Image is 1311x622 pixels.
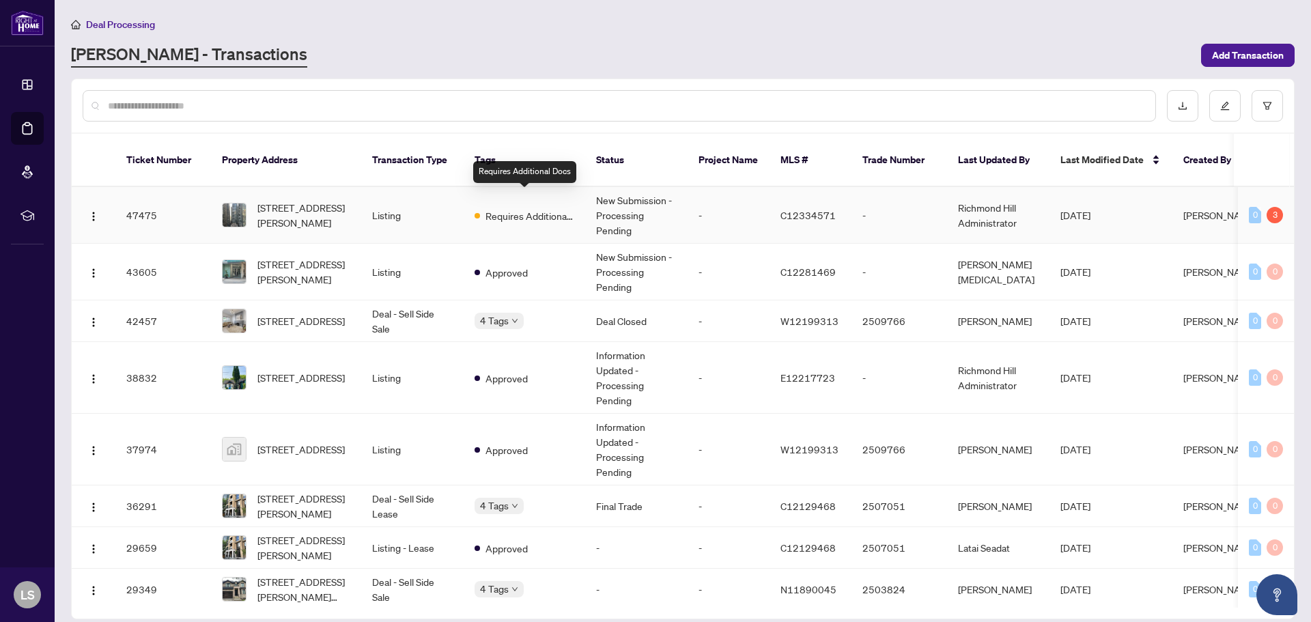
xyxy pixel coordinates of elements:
span: [DATE] [1060,583,1090,595]
span: [PERSON_NAME] [1183,371,1257,384]
span: C12281469 [780,266,836,278]
div: 0 [1267,369,1283,386]
img: Logo [88,543,99,554]
span: C12129468 [780,541,836,554]
img: thumbnail-img [223,260,246,283]
th: Tags [464,134,585,187]
span: down [511,317,518,324]
img: Logo [88,373,99,384]
span: [PERSON_NAME] [1183,315,1257,327]
div: 0 [1267,539,1283,556]
td: - [851,244,947,300]
td: New Submission - Processing Pending [585,187,688,244]
span: [STREET_ADDRESS][PERSON_NAME] [257,200,350,230]
img: thumbnail-img [223,536,246,559]
td: [PERSON_NAME] [947,569,1049,610]
th: Status [585,134,688,187]
td: 43605 [115,244,211,300]
div: 0 [1267,498,1283,514]
td: Deal - Sell Side Lease [361,485,464,527]
td: - [851,187,947,244]
span: [STREET_ADDRESS][PERSON_NAME] [257,533,350,563]
th: MLS # [770,134,851,187]
div: 0 [1249,581,1261,597]
td: - [688,527,770,569]
span: Deal Processing [86,18,155,31]
span: [DATE] [1060,541,1090,554]
span: Add Transaction [1212,44,1284,66]
span: W12199313 [780,315,838,327]
div: 0 [1249,369,1261,386]
td: - [688,244,770,300]
img: thumbnail-img [223,494,246,518]
a: [PERSON_NAME] - Transactions [71,43,307,68]
th: Property Address [211,134,361,187]
button: edit [1209,90,1241,122]
div: 0 [1267,441,1283,457]
div: 0 [1249,313,1261,329]
td: - [688,569,770,610]
td: Deal - Sell Side Sale [361,300,464,342]
span: [DATE] [1060,371,1090,384]
button: filter [1252,90,1283,122]
span: [DATE] [1060,266,1090,278]
span: W12199313 [780,443,838,455]
span: LS [20,585,35,604]
span: [PERSON_NAME] [1183,209,1257,221]
span: [DATE] [1060,315,1090,327]
span: [STREET_ADDRESS] [257,370,345,385]
button: Logo [83,261,104,283]
span: [DATE] [1060,443,1090,455]
span: [PERSON_NAME] [1183,500,1257,512]
td: 47475 [115,187,211,244]
td: 29349 [115,569,211,610]
button: Logo [83,204,104,226]
img: Logo [88,502,99,513]
img: Logo [88,211,99,222]
td: Richmond Hill Administrator [947,187,1049,244]
td: Information Updated - Processing Pending [585,414,688,485]
td: Listing [361,414,464,485]
td: 36291 [115,485,211,527]
span: [STREET_ADDRESS][PERSON_NAME][PERSON_NAME] [257,574,350,604]
th: Project Name [688,134,770,187]
td: 2509766 [851,300,947,342]
span: down [511,586,518,593]
div: 0 [1249,441,1261,457]
span: [STREET_ADDRESS] [257,442,345,457]
span: [STREET_ADDRESS] [257,313,345,328]
span: edit [1220,101,1230,111]
td: 37974 [115,414,211,485]
td: [PERSON_NAME] [947,414,1049,485]
img: thumbnail-img [223,438,246,461]
td: New Submission - Processing Pending [585,244,688,300]
span: Approved [485,541,528,556]
span: [STREET_ADDRESS][PERSON_NAME] [257,257,350,287]
td: Listing [361,244,464,300]
td: Final Trade [585,485,688,527]
td: - [688,485,770,527]
td: Latai Seadat [947,527,1049,569]
img: Logo [88,268,99,279]
span: Requires Additional Docs [485,208,574,223]
span: [DATE] [1060,500,1090,512]
span: [PERSON_NAME] [1183,583,1257,595]
td: 42457 [115,300,211,342]
span: 4 Tags [480,313,509,328]
span: [PERSON_NAME] [1183,541,1257,554]
td: Listing [361,187,464,244]
button: Logo [83,438,104,460]
td: 2503824 [851,569,947,610]
td: Deal - Sell Side Sale [361,569,464,610]
img: logo [11,10,44,36]
td: Deal Closed [585,300,688,342]
div: 0 [1249,539,1261,556]
div: 0 [1249,498,1261,514]
span: [PERSON_NAME] [1183,266,1257,278]
img: Logo [88,317,99,328]
td: Listing [361,342,464,414]
th: Ticket Number [115,134,211,187]
div: 0 [1249,207,1261,223]
span: Approved [485,265,528,280]
span: C12334571 [780,209,836,221]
